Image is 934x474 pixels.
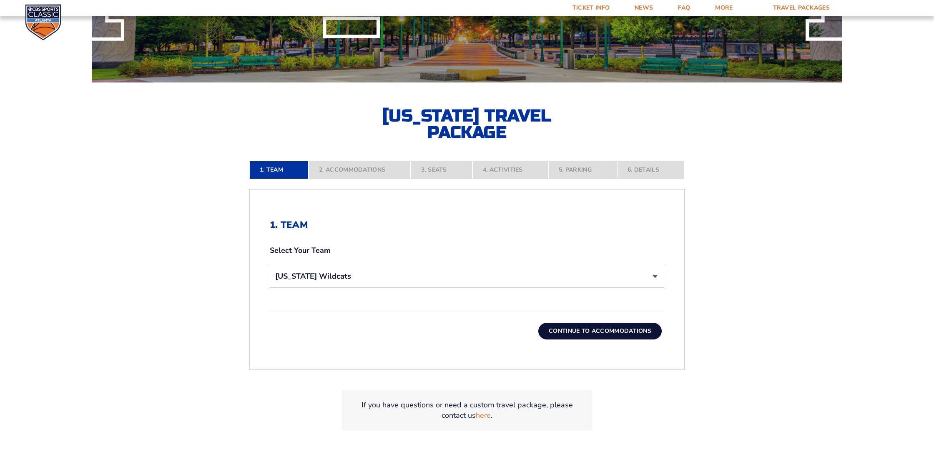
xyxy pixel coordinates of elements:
a: here [476,410,491,421]
button: Continue To Accommodations [538,323,662,339]
h2: 1. Team [270,220,664,230]
p: If you have questions or need a custom travel package, please contact us . [352,400,582,421]
img: CBS Sports Classic [25,4,61,40]
label: Select Your Team [270,245,664,256]
h2: [US_STATE] Travel Package [375,107,559,141]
